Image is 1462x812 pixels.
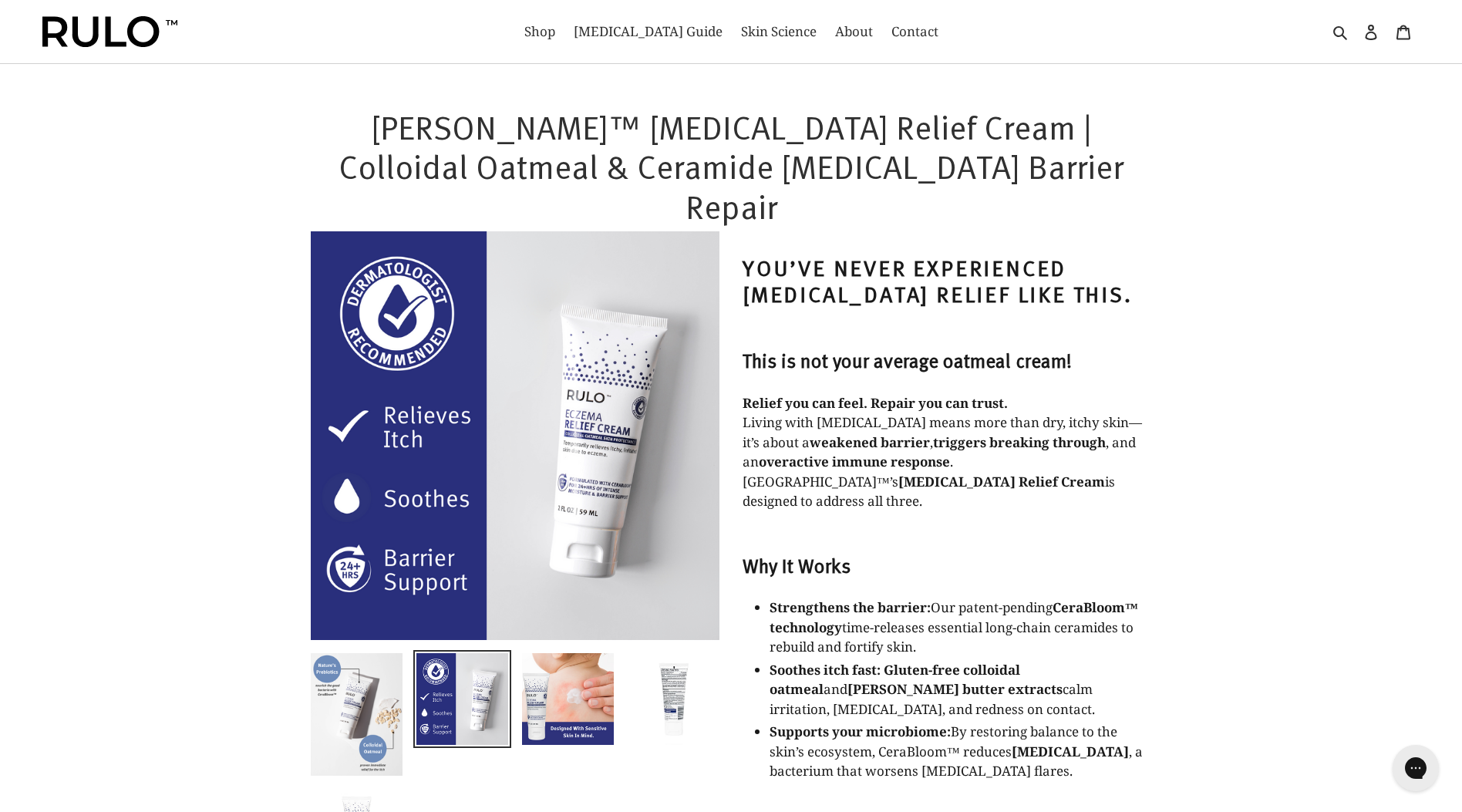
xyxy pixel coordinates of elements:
[847,680,1063,698] strong: [PERSON_NAME] butter extracts
[743,393,1151,511] p: Living with [MEDICAL_DATA] means more than dry, itchy skin—it’s about a , , and an . [GEOGRAPHIC_...
[626,652,721,746] img: Load image into Gallery viewer, Back of RULO Eczema Relief Cream tube showing drug facts, active ...
[520,652,615,746] img: Load image into Gallery viewer, RULO Eczema Relief Cream applied to red, irritated skin – designe...
[770,598,1138,636] strong: CeraBloom™ technology
[311,106,1151,226] h1: [PERSON_NAME]™ [MEDICAL_DATA] Relief Cream | Colloidal Oatmeal & Ceramide [MEDICAL_DATA] Barrier ...
[517,19,563,44] a: Shop
[770,661,1020,699] strong: Gluten-free colloidal oatmeal
[566,19,730,44] a: [MEDICAL_DATA] Guide
[827,19,881,44] a: About
[743,252,1133,308] strong: You’ve never experienced [MEDICAL_DATA] relief like this.
[524,22,555,41] span: Shop
[770,598,1151,657] p: Our patent-pending time-releases essential long-chain ceramides to rebuild and fortify skin.
[759,453,950,470] strong: overactive immune response
[835,22,873,41] span: About
[309,652,404,777] img: Load image into Gallery viewer, RULO Eczema Relief Cream with CeraBloom prebiotics and colloidal ...
[1385,740,1447,797] iframe: Gorgias live chat messenger
[770,722,1151,781] p: By restoring balance to the skin’s ecosystem, CeraBloom™ reduces , a bacterium that worsens [MEDI...
[741,22,817,41] span: Skin Science
[770,598,931,616] strong: Strengthens the barrier:
[574,22,723,41] span: [MEDICAL_DATA] Guide
[884,19,946,44] a: Contact
[415,652,510,746] img: Load image into Gallery viewer, RULO Eczema Relief Cream dermatologist recommended – relieves itc...
[898,473,1105,490] strong: [MEDICAL_DATA] Relief Cream
[877,473,890,490] span: ™
[891,22,938,41] span: Contact
[743,394,1008,412] strong: Relief you can feel. Repair you can trust.
[770,661,881,679] strong: Soothes itch fast:
[770,660,1151,719] p: and calm irritation, [MEDICAL_DATA], and redness on contact.
[770,723,951,740] strong: Supports your microbiome:
[42,16,177,47] img: Rulo™ Skin
[933,433,1106,451] strong: triggers breaking through
[733,19,824,44] a: Skin Science
[743,551,851,578] strong: Why It Works
[1012,743,1129,760] strong: [MEDICAL_DATA]
[810,433,930,451] strong: weakened barrier
[743,349,1151,372] h3: This is not your average oatmeal cream!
